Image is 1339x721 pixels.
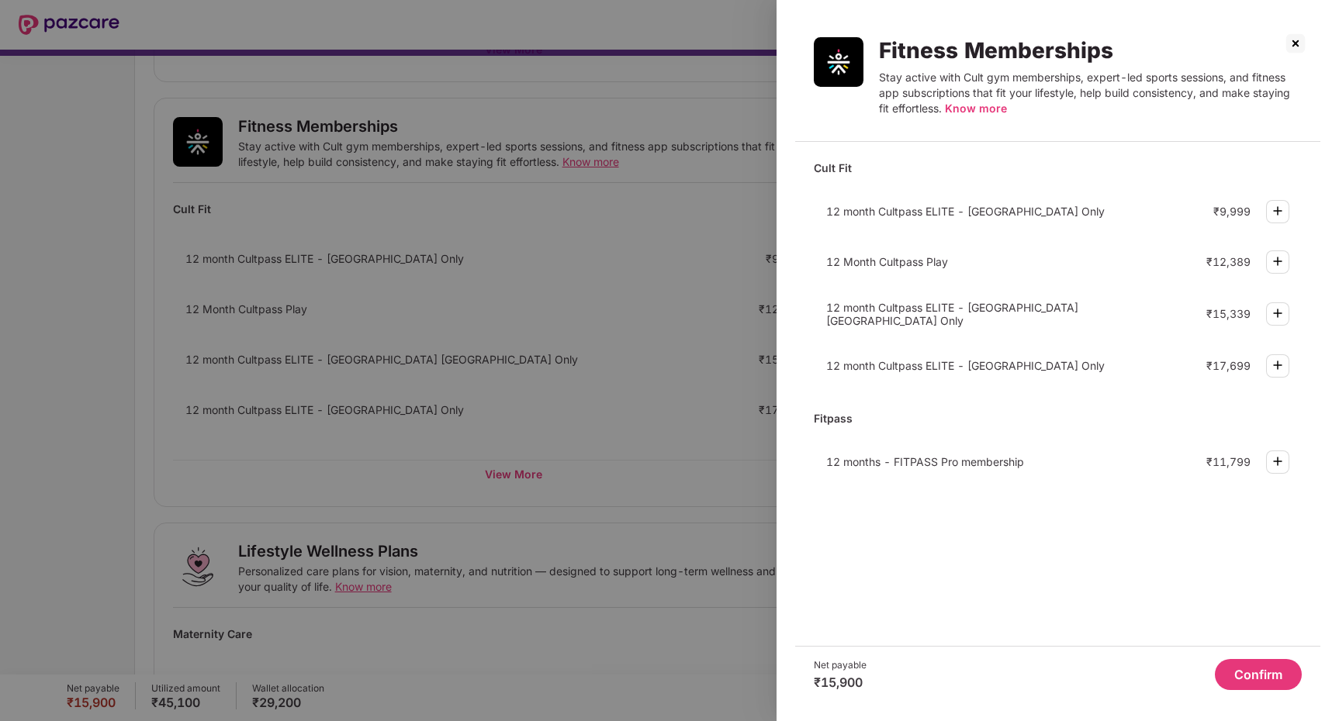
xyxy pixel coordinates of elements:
img: svg+xml;base64,PHN2ZyBpZD0iUGx1cy0zMngzMiIgeG1sbnM9Imh0dHA6Ly93d3cudzMub3JnLzIwMDAvc3ZnIiB3aWR0aD... [1268,252,1287,271]
span: 12 month Cultpass ELITE - [GEOGRAPHIC_DATA] [GEOGRAPHIC_DATA] Only [826,301,1078,327]
div: ₹15,900 [814,674,867,690]
div: ₹12,389 [1206,255,1251,268]
span: 12 months - FITPASS Pro membership [826,455,1024,468]
div: Fitness Memberships [879,37,1302,64]
img: svg+xml;base64,PHN2ZyBpZD0iUGx1cy0zMngzMiIgeG1sbnM9Imh0dHA6Ly93d3cudzMub3JnLzIwMDAvc3ZnIiB3aWR0aD... [1268,356,1287,374]
img: svg+xml;base64,PHN2ZyBpZD0iQ3Jvc3MtMzJ4MzIiIHhtbG5zPSJodHRwOi8vd3d3LnczLm9yZy8yMDAwL3N2ZyIgd2lkdG... [1283,31,1308,56]
div: Stay active with Cult gym memberships, expert-led sports sessions, and fitness app subscriptions ... [879,70,1302,116]
img: svg+xml;base64,PHN2ZyBpZD0iUGx1cy0zMngzMiIgeG1sbnM9Imh0dHA6Ly93d3cudzMub3JnLzIwMDAvc3ZnIiB3aWR0aD... [1268,452,1287,471]
button: Confirm [1215,659,1302,690]
div: ₹9,999 [1213,205,1251,218]
img: svg+xml;base64,PHN2ZyBpZD0iUGx1cy0zMngzMiIgeG1sbnM9Imh0dHA6Ly93d3cudzMub3JnLzIwMDAvc3ZnIiB3aWR0aD... [1268,304,1287,323]
span: 12 month Cultpass ELITE - [GEOGRAPHIC_DATA] Only [826,359,1105,372]
div: ₹11,799 [1206,455,1251,468]
img: svg+xml;base64,PHN2ZyBpZD0iUGx1cy0zMngzMiIgeG1sbnM9Imh0dHA6Ly93d3cudzMub3JnLzIwMDAvc3ZnIiB3aWR0aD... [1268,202,1287,220]
span: 12 Month Cultpass Play [826,255,948,268]
span: 12 month Cultpass ELITE - [GEOGRAPHIC_DATA] Only [826,205,1105,218]
div: ₹15,339 [1206,307,1251,320]
span: Know more [945,102,1007,115]
div: Net payable [814,659,867,671]
div: Cult Fit [814,154,1302,181]
div: ₹17,699 [1206,359,1251,372]
div: Fitpass [814,405,1302,432]
img: Fitness Memberships [814,37,863,87]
